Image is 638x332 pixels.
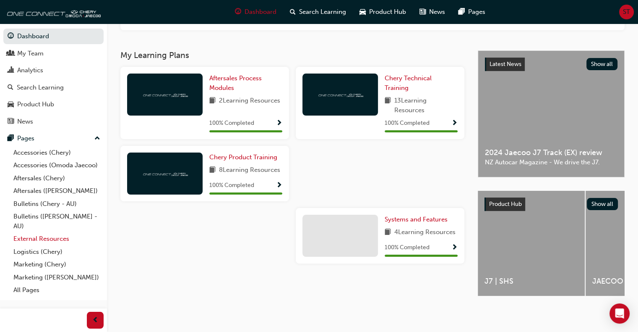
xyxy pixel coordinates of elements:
a: car-iconProduct Hub [353,3,413,21]
span: Search Learning [299,7,346,17]
div: Open Intercom Messenger [609,303,630,324]
div: Product Hub [17,100,54,109]
span: 100 % Completed [209,181,254,190]
a: My Team [3,46,104,61]
span: 4 Learning Resources [394,227,456,238]
span: Chery Technical Training [385,74,432,92]
span: prev-icon [92,315,99,326]
span: book-icon [385,227,391,238]
span: Aftersales Process Modules [209,74,262,92]
button: Show Progress [451,242,458,253]
span: news-icon [419,7,426,17]
button: Pages [3,131,104,146]
a: J7 | SHS [478,191,585,296]
span: Product Hub [369,7,406,17]
span: 2024 Jaecoo J7 Track (EX) review [485,148,617,158]
span: book-icon [385,96,391,115]
button: ST [619,5,634,19]
a: Aftersales Process Modules [209,74,282,92]
span: Show Progress [276,120,282,127]
a: search-iconSearch Learning [283,3,353,21]
span: car-icon [8,101,14,108]
a: Product Hub [3,97,104,112]
span: pages-icon [458,7,465,17]
span: pages-icon [8,135,14,142]
span: search-icon [8,84,13,92]
button: Show Progress [451,118,458,129]
a: Bulletins (Chery - AU) [10,198,104,211]
button: Show all [586,58,618,70]
span: up-icon [94,133,100,144]
a: Accessories (Chery) [10,146,104,159]
span: NZ Autocar Magazine - We drive the J7. [485,158,617,167]
span: guage-icon [8,33,14,40]
span: Show Progress [451,120,458,127]
a: Latest NewsShow all [485,58,617,71]
button: Show Progress [276,180,282,191]
button: Show all [587,198,618,210]
img: oneconnect [142,169,188,177]
img: oneconnect [317,90,363,98]
a: Accessories (Omoda Jaecoo) [10,159,104,172]
span: chart-icon [8,67,14,74]
span: search-icon [290,7,296,17]
a: Aftersales ([PERSON_NAME]) [10,184,104,198]
a: News [3,114,104,129]
span: 100 % Completed [385,243,430,253]
span: news-icon [8,118,14,126]
span: Show Progress [451,244,458,252]
img: oneconnect [4,3,101,20]
a: guage-iconDashboard [228,3,283,21]
span: 13 Learning Resources [394,96,458,115]
img: oneconnect [142,90,188,98]
span: 100 % Completed [385,119,430,128]
span: ST [623,7,630,17]
span: Systems and Features [385,216,448,223]
span: Pages [468,7,485,17]
a: External Resources [10,232,104,245]
a: Analytics [3,63,104,78]
button: Show Progress [276,118,282,129]
a: Product HubShow all [484,198,618,211]
span: guage-icon [235,7,241,17]
a: Search Learning [3,80,104,95]
div: Search Learning [17,83,64,92]
span: 2 Learning Resources [219,96,280,106]
span: book-icon [209,96,216,106]
span: 8 Learning Resources [219,165,280,176]
span: Product Hub [489,200,522,208]
span: J7 | SHS [484,277,578,286]
span: Chery Product Training [209,153,277,161]
div: Analytics [17,66,43,75]
span: people-icon [8,50,14,58]
span: car-icon [359,7,366,17]
span: Latest News [490,61,521,68]
div: Pages [17,134,34,143]
a: pages-iconPages [452,3,492,21]
a: Marketing (Chery) [10,258,104,271]
a: Chery Product Training [209,153,281,162]
a: Aftersales (Chery) [10,172,104,185]
a: Dashboard [3,29,104,44]
span: book-icon [209,165,216,176]
div: My Team [17,49,44,58]
a: Marketing ([PERSON_NAME]) [10,271,104,284]
div: News [17,117,33,126]
span: News [429,7,445,17]
span: Show Progress [276,182,282,190]
a: Logistics (Chery) [10,245,104,258]
h3: My Learning Plans [120,50,464,60]
a: news-iconNews [413,3,452,21]
span: Dashboard [245,7,276,17]
button: DashboardMy TeamAnalyticsSearch LearningProduct HubNews [3,27,104,131]
span: 100 % Completed [209,119,254,128]
a: Latest NewsShow all2024 Jaecoo J7 Track (EX) reviewNZ Autocar Magazine - We drive the J7. [478,50,625,177]
a: Chery Technical Training [385,74,458,92]
a: Bulletins ([PERSON_NAME] - AU) [10,210,104,232]
a: All Pages [10,284,104,297]
a: Systems and Features [385,215,451,224]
